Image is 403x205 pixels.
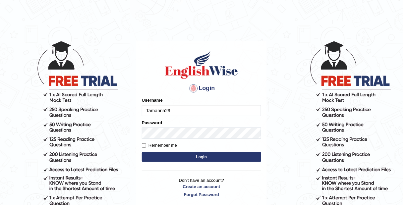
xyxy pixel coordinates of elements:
[142,120,162,126] label: Password
[142,177,261,198] p: Don't have an account?
[142,142,177,149] label: Remember me
[142,191,261,198] a: Forgot Password
[142,143,146,148] input: Remember me
[142,183,261,190] a: Create an account
[164,50,239,80] img: Logo of English Wise sign in for intelligent practice with AI
[142,152,261,162] button: Login
[142,97,163,103] label: Username
[142,83,261,94] h4: Login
